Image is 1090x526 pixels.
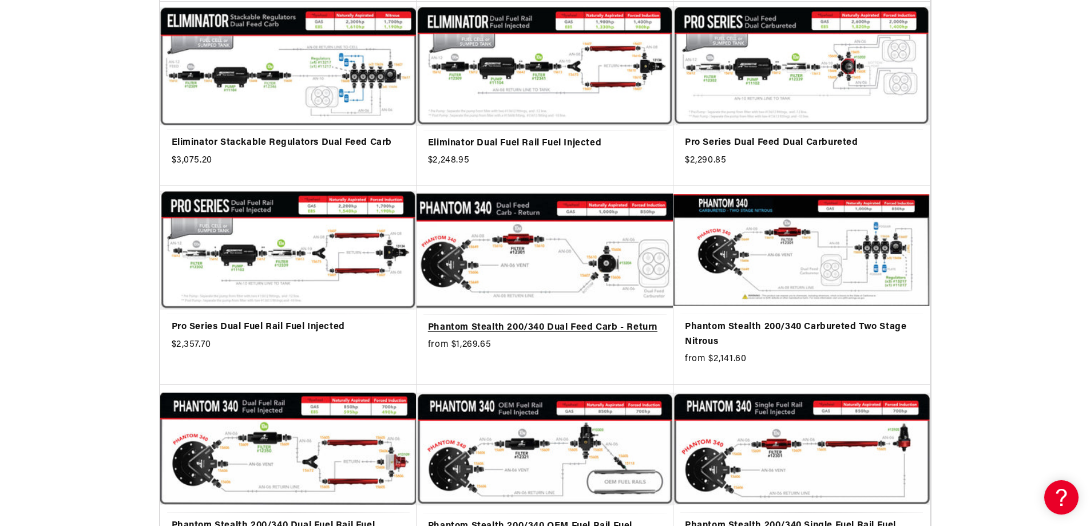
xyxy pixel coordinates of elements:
[685,320,918,349] a: Phantom Stealth 200/340 Carbureted Two Stage Nitrous
[172,320,405,335] a: Pro Series Dual Fuel Rail Fuel Injected
[428,321,662,335] a: Phantom Stealth 200/340 Dual Feed Carb - Return
[172,136,405,151] a: Eliminator Stackable Regulators Dual Feed Carb
[428,136,662,151] a: Eliminator Dual Fuel Rail Fuel Injected
[685,136,918,151] a: Pro Series Dual Feed Dual Carbureted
